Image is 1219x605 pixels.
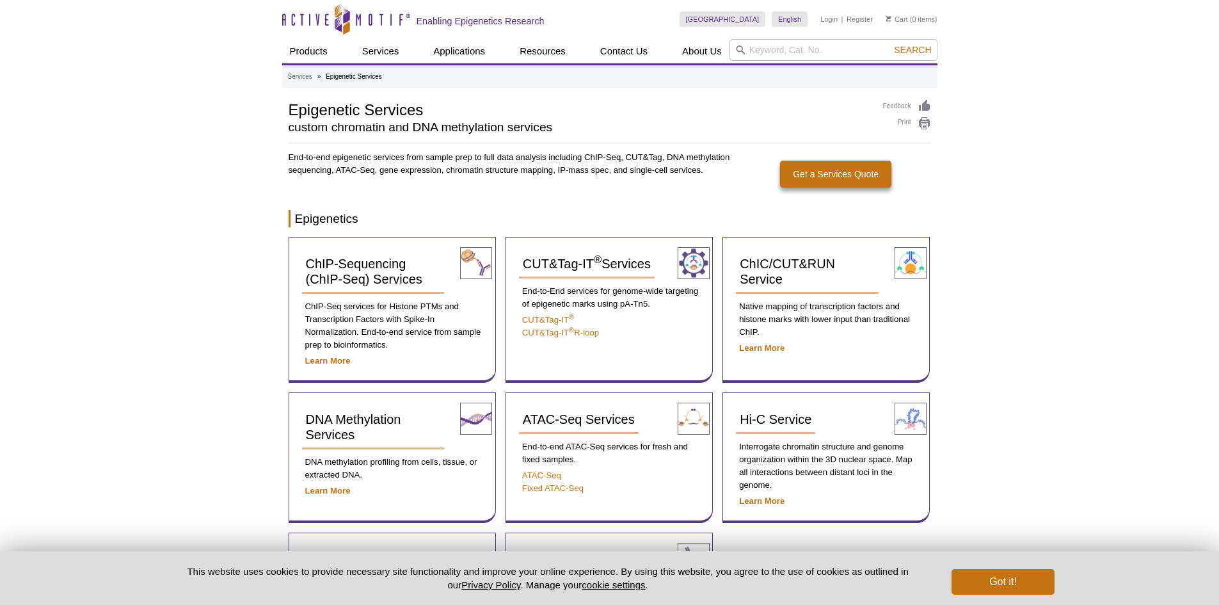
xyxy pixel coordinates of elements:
[460,403,492,435] img: DNA Methylation Services
[522,328,599,337] a: CUT&Tag-IT®R-loop
[674,39,729,63] a: About Us
[302,406,445,449] a: DNA Methylation Services
[780,161,891,188] a: Get a Services Quote
[883,117,931,131] a: Print
[302,250,445,294] a: ChIP-Sequencing (ChIP-Seq) Services
[305,486,351,496] a: Learn More
[736,300,916,339] p: Native mapping of transcription factors and histone marks with lower input than traditional ChIP.
[519,546,625,574] a: TIP-ChIP Service
[886,15,908,24] a: Cart
[522,471,561,480] a: ATAC-Seq
[426,39,493,63] a: Applications
[317,73,321,80] li: »
[302,546,482,590] a: Spike-in Control Nuclei Services
[594,254,602,266] sup: ®
[820,15,838,24] a: Login
[306,412,401,442] span: DNA Methylation Services
[326,73,382,80] li: Epigenetic Services
[678,403,710,435] img: ATAC-Seq Services
[519,406,639,434] a: ATAC-Seq Services
[895,403,927,435] img: Hi-C Service
[678,543,710,575] img: TIP-ChIP Service
[883,99,931,113] a: Feedback
[519,250,655,278] a: CUT&Tag-IT®Services
[289,210,931,227] h2: Epigenetics
[522,315,574,325] a: CUT&Tag-IT®
[512,39,573,63] a: Resources
[523,412,635,426] span: ATAC-Seq Services
[289,151,731,177] p: End-to-end epigenetic services from sample prep to full data analysis including ChIP-Seq, CUT&Tag...
[282,39,335,63] a: Products
[736,440,916,492] p: Interrogate chromatin structure and genome organization within the 3D nuclear space. Map all inte...
[739,343,785,353] a: Learn More
[289,122,870,133] h2: custom chromatin and DNA methylation services
[460,247,492,279] img: ChIP-Seq Services
[523,257,651,271] span: CUT&Tag-IT Services
[736,406,815,434] a: Hi-C Service
[680,12,766,27] a: [GEOGRAPHIC_DATA]
[461,579,520,590] a: Privacy Policy
[886,15,891,22] img: Your Cart
[569,313,574,321] sup: ®
[302,456,482,481] p: DNA methylation profiling from cells, tissue, or extracted DNA.
[895,247,927,279] img: ChIC/CUT&RUN Service
[522,483,584,493] a: Fixed ATAC-Seq
[355,39,407,63] a: Services
[952,569,1054,595] button: Got it!
[736,250,879,294] a: ChIC/CUT&RUN Service
[740,412,811,426] span: Hi-C Service
[890,44,935,56] button: Search
[165,565,931,592] p: This website uses cookies to provide necessary site functionality and improve your online experie...
[593,39,655,63] a: Contact Us
[729,39,937,61] input: Keyword, Cat. No.
[302,300,482,351] p: ChIP-Seq services for Histone PTMs and Transcription Factors with Spike-In Normalization. End-to-...
[288,71,312,83] a: Services
[569,326,574,334] sup: ®
[519,440,699,466] p: End-to-end ATAC-Seq services for fresh and fixed samples.
[894,45,931,55] span: Search
[772,12,808,27] a: English
[289,99,870,118] h1: Epigenetic Services
[678,247,710,279] img: CUT&Tag-IT® Services
[306,257,422,286] span: ChIP-Sequencing (ChIP-Seq) Services
[582,579,645,590] button: cookie settings
[417,15,545,27] h2: Enabling Epigenetics Research
[847,15,873,24] a: Register
[305,356,351,366] a: Learn More
[886,12,937,27] li: (0 items)
[739,496,785,506] a: Learn More
[519,285,699,311] p: End-to-End services for genome-wide targeting of epigenetic marks using pA-Tn5.
[740,257,835,286] span: ChIC/CUT&RUN Service
[841,12,843,27] li: |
